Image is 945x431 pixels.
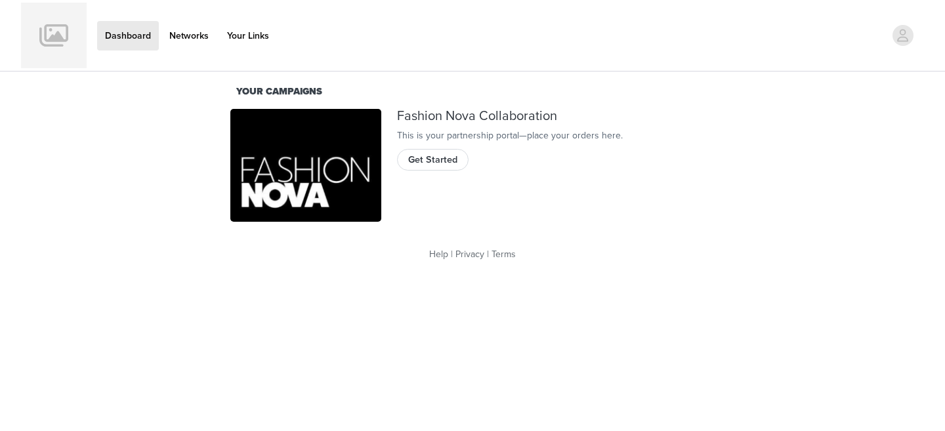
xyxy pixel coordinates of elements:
div: Your Campaigns [236,85,709,99]
button: Get Started [397,149,469,170]
a: Privacy [455,249,484,260]
a: Dashboard [97,21,159,51]
a: Networks [161,21,217,51]
div: Fashion Nova Collaboration [397,109,715,124]
a: Your Links [219,21,277,51]
img: Fashion Nova [230,109,381,222]
div: This is your partnership portal—place your orders here. [397,129,715,142]
span: Get Started [408,153,457,167]
div: avatar [896,25,909,46]
a: Terms [492,249,516,260]
span: | [487,249,489,260]
a: Help [429,249,448,260]
span: | [451,249,453,260]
